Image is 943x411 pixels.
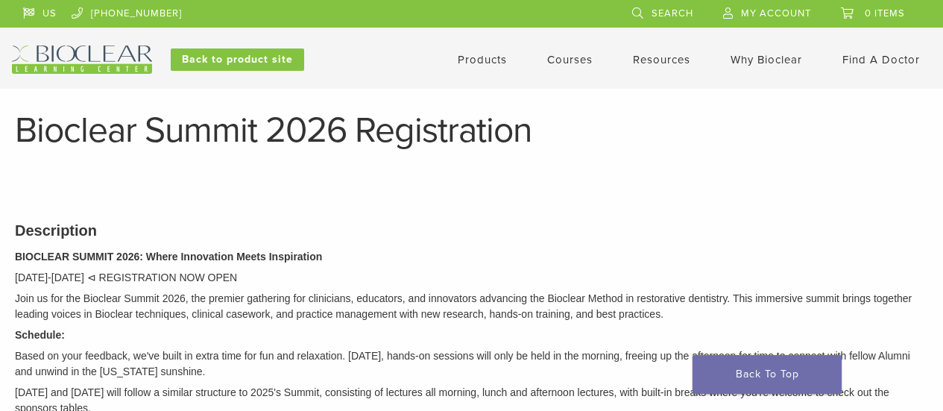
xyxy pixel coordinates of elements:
h3: Description [15,219,928,242]
a: Courses [547,53,593,66]
p: Join us for the Bioclear Summit 2026, the premier gathering for clinicians, educators, and innova... [15,291,928,322]
span: Search [652,7,693,19]
h1: Bioclear Summit 2026 Registration [15,113,928,148]
strong: BIOCLEAR SUMMIT 2026: Where Innovation Meets Inspiration [15,251,322,263]
a: Find A Doctor [842,53,920,66]
span: My Account [741,7,811,19]
a: Why Bioclear [731,53,802,66]
a: Resources [633,53,690,66]
a: Products [458,53,507,66]
p: Based on your feedback, we've built in extra time for fun and relaxation. [DATE], hands-on sessio... [15,348,928,380]
p: [DATE]-[DATE] ⊲ REGISTRATION NOW OPEN [15,270,928,286]
strong: Schedule: [15,329,65,341]
span: 0 items [865,7,905,19]
a: Back to product site [171,48,304,71]
a: Back To Top [693,355,842,394]
img: Bioclear [12,46,152,74]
